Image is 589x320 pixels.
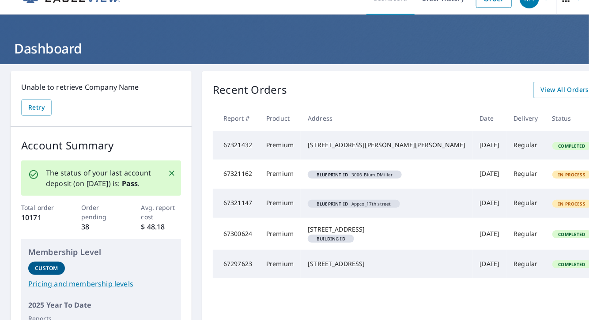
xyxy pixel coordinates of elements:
[259,250,301,278] td: Premium
[259,160,301,189] td: Premium
[166,168,177,179] button: Close
[317,202,348,206] em: Blueprint ID
[473,131,507,160] td: [DATE]
[46,168,157,189] p: The status of your last account deposit (on [DATE]) is: .
[259,218,301,250] td: Premium
[141,203,181,221] p: Avg. report cost
[28,278,174,289] a: Pricing and membership levels
[473,160,507,189] td: [DATE]
[473,189,507,218] td: [DATE]
[21,203,61,212] p: Total order
[81,221,121,232] p: 38
[11,39,578,57] h1: Dashboard
[308,225,465,234] div: [STREET_ADDRESS]
[506,189,545,218] td: Regular
[213,105,259,131] th: Report #
[213,131,259,160] td: 67321432
[35,264,58,272] p: Custom
[506,105,545,131] th: Delivery
[506,218,545,250] td: Regular
[21,99,52,116] button: Retry
[213,250,259,278] td: 67297623
[308,141,465,149] div: [STREET_ADDRESS][PERSON_NAME][PERSON_NAME]
[141,221,181,232] p: $ 48.18
[28,300,174,310] p: 2025 Year To Date
[317,172,348,177] em: Blueprint ID
[317,236,345,241] em: Building ID
[473,250,507,278] td: [DATE]
[21,212,61,223] p: 10171
[506,160,545,189] td: Regular
[259,105,301,131] th: Product
[311,172,398,177] span: 3006 Blum_DMiller
[540,84,589,95] span: View All Orders
[28,246,174,258] p: Membership Level
[122,179,138,188] b: Pass
[259,131,301,160] td: Premium
[259,189,301,218] td: Premium
[213,189,259,218] td: 67321147
[21,137,181,153] p: Account Summary
[506,131,545,160] td: Regular
[213,218,259,250] td: 67300624
[308,259,465,268] div: [STREET_ADDRESS]
[301,105,472,131] th: Address
[213,82,287,98] p: Recent Orders
[213,160,259,189] td: 67321162
[311,202,396,206] span: Appco_17th street
[28,102,45,113] span: Retry
[506,250,545,278] td: Regular
[21,82,181,92] p: Unable to retrieve Company Name
[81,203,121,221] p: Order pending
[473,218,507,250] td: [DATE]
[473,105,507,131] th: Date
